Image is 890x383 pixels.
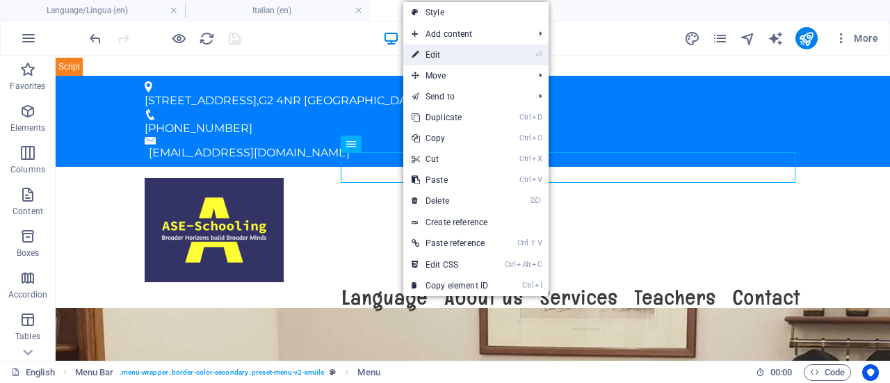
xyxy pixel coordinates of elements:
span: . menu-wrapper .border-color-secondary .preset-menu-v2-smiile [120,364,325,381]
a: CtrlVPaste [403,170,496,190]
span: Code [810,364,845,381]
a: CtrlAltCEdit CSS [403,254,496,275]
a: CtrlCCopy [403,128,496,149]
i: I [535,281,542,290]
nav: breadcrumb [75,364,380,381]
a: CtrlXCut [403,149,496,170]
p: Favorites [10,81,45,92]
i: Ctrl [517,238,528,247]
button: navigator [740,30,756,47]
p: Columns [10,164,45,175]
span: Add content [403,24,528,44]
span: : [780,367,782,377]
i: C [532,260,542,269]
button: design [684,30,701,47]
i: Ctrl [519,113,531,122]
p: Tables [15,331,40,342]
i: Navigator [740,31,756,47]
h6: Session time [756,364,793,381]
i: X [532,154,542,163]
a: Style [403,2,549,23]
i: Publish [798,31,814,47]
a: Create reference [403,212,549,233]
i: Ctrl [505,260,516,269]
button: publish [795,27,818,49]
i: Alt [517,260,531,269]
i: C [532,133,542,142]
a: Ctrl⇧VPaste reference [403,233,496,254]
a: CtrlDDuplicate [403,107,496,128]
i: Ctrl [519,175,531,184]
i: V [532,175,542,184]
i: Pages (Ctrl+Alt+S) [712,31,728,47]
a: Send to [403,86,528,107]
i: ⌦ [531,196,542,205]
p: Elements [10,122,46,133]
h4: Italian (en) [185,3,370,18]
span: Click to select. Double-click to edit [357,364,380,381]
span: 00 00 [770,364,792,381]
i: ⏎ [535,50,542,59]
p: Boxes [17,247,40,259]
i: This element is a customizable preset [330,368,336,376]
a: ⌦Delete [403,190,496,211]
i: ⇧ [530,238,536,247]
a: ⏎Edit [403,44,496,65]
span: Move [403,65,528,86]
h4: English (en) [370,3,555,18]
button: Usercentrics [862,364,879,381]
i: V [537,238,542,247]
button: pages [712,30,729,47]
span: More [834,31,878,45]
i: D [532,113,542,122]
i: Ctrl [519,133,531,142]
button: Code [804,364,851,381]
span: Click to select. Double-click to edit [75,364,114,381]
i: Undo: Change menu items (Ctrl+Z) [88,31,104,47]
button: undo [87,30,104,47]
button: text_generator [768,30,784,47]
i: Ctrl [519,154,531,163]
button: reload [198,30,215,47]
a: CtrlICopy element ID [403,275,496,296]
button: More [829,27,884,49]
p: Accordion [8,289,47,300]
i: Reload page [199,31,215,47]
button: Click here to leave preview mode and continue editing [170,30,187,47]
a: Click to cancel selection. Double-click to open Pages [11,364,55,381]
p: Content [13,206,43,217]
i: AI Writer [768,31,784,47]
i: Ctrl [522,281,533,290]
